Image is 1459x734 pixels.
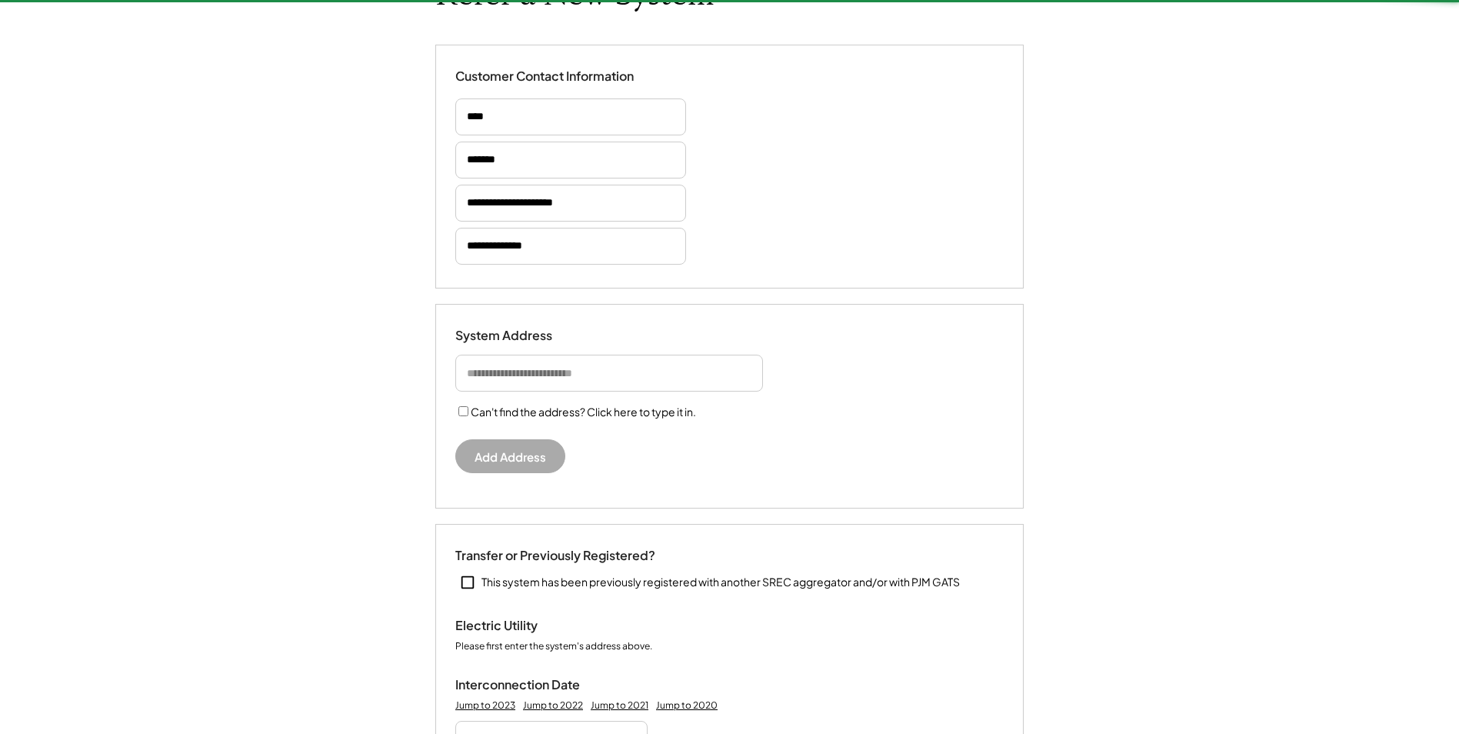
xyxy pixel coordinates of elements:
div: Jump to 2022 [523,699,583,712]
button: Add Address [455,439,565,473]
div: This system has been previously registered with another SREC aggregator and/or with PJM GATS [481,575,960,590]
div: Please first enter the system's address above. [455,640,652,654]
div: Interconnection Date [455,677,609,693]
div: System Address [455,328,609,344]
div: Jump to 2020 [656,699,718,712]
div: Transfer or Previously Registered? [455,548,655,564]
div: Electric Utility [455,618,609,634]
div: Jump to 2021 [591,699,648,712]
div: Customer Contact Information [455,68,634,85]
label: Can't find the address? Click here to type it in. [471,405,696,419]
div: Jump to 2023 [455,699,515,712]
